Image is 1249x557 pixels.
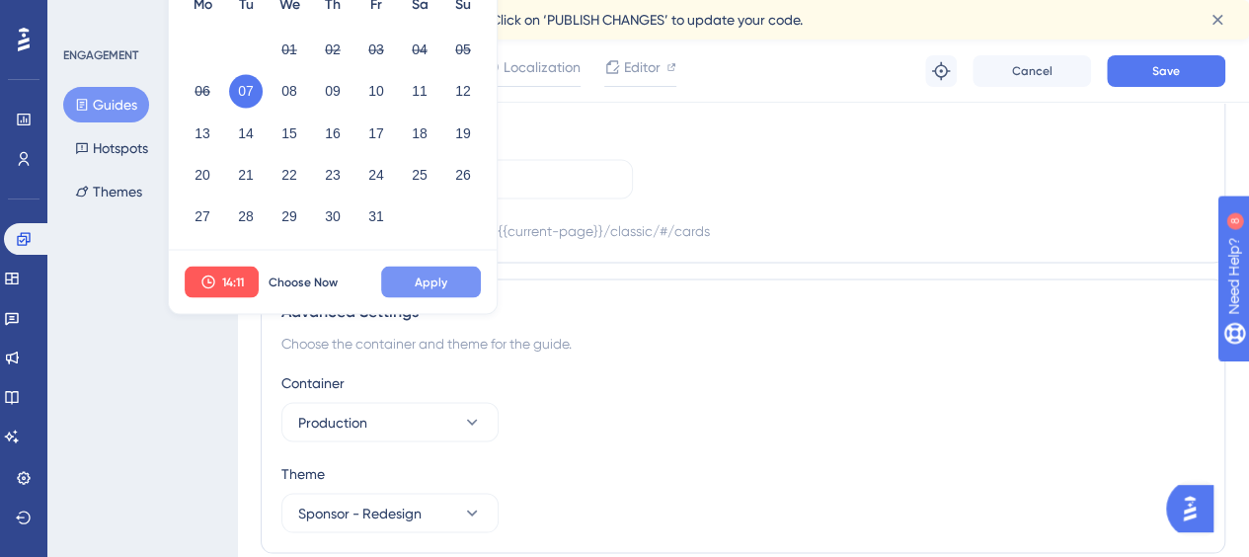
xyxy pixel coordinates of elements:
button: 17 [359,116,393,149]
div: Choose the container and theme for the guide. [281,331,1205,355]
span: You have unpublished changes. Click on ‘PUBLISH CHANGES’ to update your code. [288,8,803,32]
button: 24 [359,157,393,191]
button: 21 [229,157,263,191]
div: Container [281,370,1205,394]
span: Localization [504,55,581,79]
button: 22 [273,157,306,191]
button: 29 [273,199,306,232]
button: 14:11 [185,266,259,297]
span: Save [1152,63,1180,79]
button: 03 [359,33,393,66]
span: Choose Now [269,274,338,289]
button: 13 [186,116,219,149]
button: 01 [273,33,306,66]
div: Theme [281,461,1205,485]
button: Choose Now [259,266,348,297]
button: 06 [186,74,219,108]
button: 05 [446,33,480,66]
div: ENGAGEMENT [63,47,138,63]
button: 11 [403,74,436,108]
span: Apply [415,274,447,289]
button: 02 [316,33,350,66]
button: Themes [63,174,154,209]
div: Advanced Settings [281,299,1205,323]
button: Save [1107,55,1225,87]
span: Need Help? [46,5,123,29]
button: 07 [229,74,263,108]
div: https://{{current-page}}/classic/#/cards [448,218,710,242]
button: 10 [359,74,393,108]
button: Sponsor - Redesign [281,493,499,532]
button: 26 [446,157,480,191]
button: Apply [381,266,481,297]
button: 27 [186,199,219,232]
button: 09 [316,74,350,108]
div: 8 [137,10,143,26]
span: Editor [624,55,661,79]
button: Production [281,402,499,441]
button: 15 [273,116,306,149]
button: 12 [446,74,480,108]
button: 20 [186,157,219,191]
button: 18 [403,116,436,149]
button: Hotspots [63,130,160,166]
button: 31 [359,199,393,232]
span: 14:11 [222,274,244,289]
span: Cancel [1012,63,1053,79]
button: 23 [316,157,350,191]
button: 28 [229,199,263,232]
button: 25 [403,157,436,191]
button: Guides [63,87,149,122]
button: 08 [273,74,306,108]
button: 16 [316,116,350,149]
button: 19 [446,116,480,149]
button: 30 [316,199,350,232]
button: 14 [229,116,263,149]
span: Sponsor - Redesign [298,501,422,524]
span: Production [298,410,367,434]
button: 04 [403,33,436,66]
button: Cancel [973,55,1091,87]
iframe: UserGuiding AI Assistant Launcher [1166,479,1225,538]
